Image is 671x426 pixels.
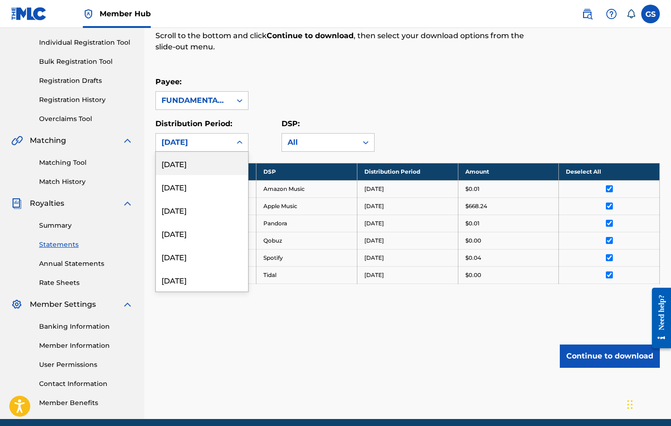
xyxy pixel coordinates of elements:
label: Payee: [155,77,181,86]
div: [DATE] [156,198,248,222]
iframe: Resource Center [645,281,671,356]
a: Public Search [578,5,597,23]
a: Annual Statements [39,259,133,269]
label: Distribution Period: [155,119,232,128]
th: Amount [458,163,559,180]
label: DSP: [282,119,300,128]
img: Matching [11,135,23,146]
th: Distribution Period [357,163,458,180]
td: [DATE] [357,180,458,197]
div: [DATE] [156,245,248,268]
td: [DATE] [357,197,458,215]
td: Qobuz [256,232,357,249]
img: Member Settings [11,299,22,310]
th: Deselect All [559,163,660,180]
td: Amazon Music [256,180,357,197]
p: $0.00 [465,271,481,279]
td: Tidal [256,266,357,284]
td: [DATE] [357,266,458,284]
td: [DATE] [357,232,458,249]
a: Individual Registration Tool [39,38,133,47]
td: [DATE] [357,215,458,232]
div: FUNDAMENTAL MUSIC [161,95,226,106]
div: User Menu [641,5,660,23]
img: expand [122,299,133,310]
p: $0.00 [465,237,481,245]
span: Member Hub [100,8,151,19]
img: Royalties [11,198,22,209]
span: Member Settings [30,299,96,310]
img: expand [122,135,133,146]
a: Member Information [39,341,133,351]
img: search [582,8,593,20]
strong: Continue to download [267,31,354,40]
img: expand [122,198,133,209]
a: Bulk Registration Tool [39,57,133,67]
img: Top Rightsholder [83,8,94,20]
div: [DATE] [156,222,248,245]
div: Notifications [626,9,636,19]
a: Match History [39,177,133,187]
div: [DATE] [156,175,248,198]
a: Rate Sheets [39,278,133,288]
img: MLC Logo [11,7,47,20]
th: DSP [256,163,357,180]
div: Help [602,5,621,23]
span: Matching [30,135,66,146]
a: Registration Drafts [39,76,133,86]
div: [DATE] [156,152,248,175]
td: Pandora [256,215,357,232]
p: $0.01 [465,219,479,228]
div: All [288,137,352,148]
p: Scroll to the bottom and click , then select your download options from the slide-out menu. [155,30,544,53]
a: Member Benefits [39,398,133,408]
a: Contact Information [39,379,133,389]
a: Statements [39,240,133,250]
div: [DATE] [161,137,226,148]
td: [DATE] [357,249,458,266]
a: Summary [39,221,133,230]
div: Drag [627,391,633,419]
iframe: Chat Widget [624,381,671,426]
a: Matching Tool [39,158,133,168]
img: help [606,8,617,20]
div: [DATE] [156,268,248,291]
span: Royalties [30,198,64,209]
p: $0.04 [465,254,481,262]
a: Registration History [39,95,133,105]
p: $668.24 [465,202,487,210]
a: Overclaims Tool [39,114,133,124]
a: User Permissions [39,360,133,370]
button: Continue to download [560,345,660,368]
td: Apple Music [256,197,357,215]
p: $0.01 [465,185,479,193]
td: Spotify [256,249,357,266]
a: Banking Information [39,322,133,331]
